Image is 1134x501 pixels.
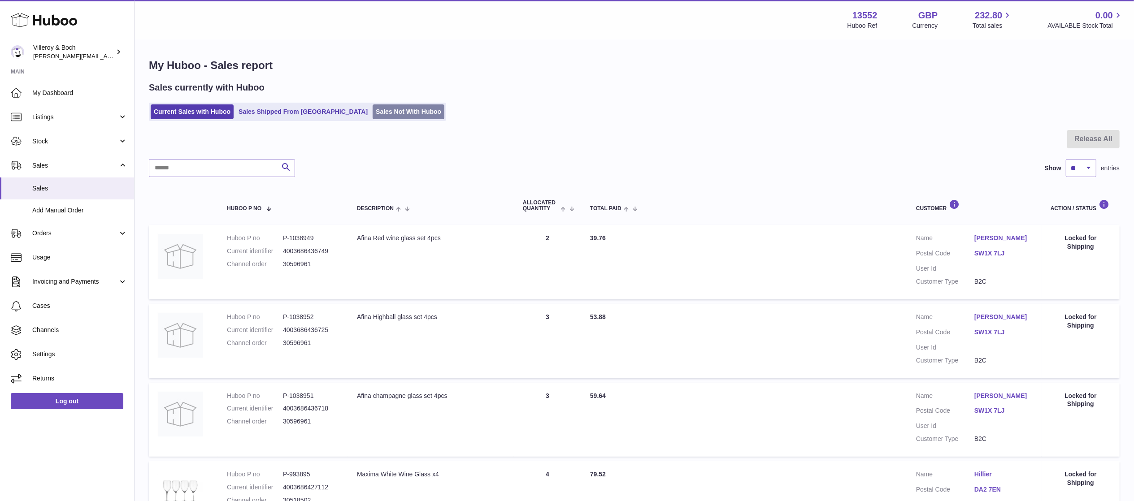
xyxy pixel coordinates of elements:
dt: User Id [916,343,974,352]
a: 232.80 Total sales [973,9,1012,30]
span: My Dashboard [32,89,127,97]
dd: B2C [974,435,1033,443]
dt: Channel order [227,260,283,268]
span: Total paid [590,206,621,212]
span: Listings [32,113,118,121]
dt: Name [916,234,974,245]
dt: Huboo P no [227,234,283,242]
img: no-photo.jpg [158,392,203,436]
span: 232.80 [975,9,1002,22]
a: DA2 7EN [974,485,1033,494]
dd: P-1038949 [283,234,339,242]
span: 59.64 [590,392,606,399]
dt: Huboo P no [227,470,283,479]
span: 0.00 [1095,9,1113,22]
img: trombetta.geri@villeroy-boch.com [11,45,24,59]
dt: Postal Code [916,249,974,260]
div: Maxima White Wine Glass x4 [357,470,505,479]
span: ALLOCATED Quantity [523,200,558,212]
div: Currency [912,22,938,30]
span: Description [357,206,394,212]
dt: Customer Type [916,356,974,365]
a: SW1X 7LJ [974,249,1033,258]
div: Locked for Shipping [1051,392,1111,409]
h2: Sales currently with Huboo [149,82,265,94]
a: SW1X 7LJ [974,328,1033,337]
span: Settings [32,350,127,358]
span: Cases [32,302,127,310]
span: Sales [32,161,118,170]
a: Hillier [974,470,1033,479]
img: no-photo.jpg [158,313,203,358]
span: Usage [32,253,127,262]
img: no-photo.jpg [158,234,203,279]
dt: Current identifier [227,247,283,255]
dd: 30596961 [283,260,339,268]
dd: B2C [974,277,1033,286]
dt: Huboo P no [227,313,283,321]
span: Returns [32,374,127,383]
span: Total sales [973,22,1012,30]
dt: Name [916,313,974,324]
dd: P-1038951 [283,392,339,400]
span: Add Manual Order [32,206,127,215]
a: Sales Not With Huboo [373,104,444,119]
dt: Current identifier [227,326,283,334]
dt: Postal Code [916,328,974,339]
span: 39.76 [590,234,606,242]
td: 2 [514,225,581,299]
dd: 4003686436718 [283,404,339,413]
span: Sales [32,184,127,193]
span: AVAILABLE Stock Total [1047,22,1123,30]
a: [PERSON_NAME] [974,392,1033,400]
td: 3 [514,304,581,378]
dt: Customer Type [916,277,974,286]
dd: P-1038952 [283,313,339,321]
span: Channels [32,326,127,334]
dt: Name [916,470,974,481]
strong: GBP [918,9,938,22]
div: Action / Status [1051,199,1111,212]
dt: Postal Code [916,485,974,496]
dt: Customer Type [916,435,974,443]
dt: Huboo P no [227,392,283,400]
dd: 30596961 [283,339,339,347]
a: Current Sales with Huboo [151,104,234,119]
a: [PERSON_NAME] [974,234,1033,242]
dt: Postal Code [916,406,974,417]
div: Afina Highball glass set 4pcs [357,313,505,321]
span: Stock [32,137,118,146]
span: entries [1101,164,1120,173]
div: Locked for Shipping [1051,470,1111,487]
dd: 30596961 [283,417,339,426]
dd: 4003686427112 [283,483,339,492]
span: Orders [32,229,118,238]
dd: B2C [974,356,1033,365]
div: Huboo Ref [847,22,878,30]
div: Locked for Shipping [1051,234,1111,251]
a: 0.00 AVAILABLE Stock Total [1047,9,1123,30]
dd: P-993895 [283,470,339,479]
a: Log out [11,393,123,409]
div: Locked for Shipping [1051,313,1111,330]
dt: Current identifier [227,483,283,492]
dt: Channel order [227,339,283,347]
span: 79.52 [590,471,606,478]
td: 3 [514,383,581,457]
a: [PERSON_NAME] [974,313,1033,321]
div: Afina Red wine glass set 4pcs [357,234,505,242]
dd: 4003686436725 [283,326,339,334]
span: [PERSON_NAME][EMAIL_ADDRESS][PERSON_NAME][DOMAIN_NAME] [33,52,228,60]
div: Villeroy & Boch [33,43,114,60]
h1: My Huboo - Sales report [149,58,1120,73]
span: 53.88 [590,313,606,320]
dt: Channel order [227,417,283,426]
strong: 13552 [852,9,878,22]
dt: User Id [916,264,974,273]
dt: Current identifier [227,404,283,413]
label: Show [1045,164,1061,173]
a: SW1X 7LJ [974,406,1033,415]
div: Customer [916,199,1033,212]
dt: User Id [916,422,974,430]
a: Sales Shipped From [GEOGRAPHIC_DATA] [235,104,371,119]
